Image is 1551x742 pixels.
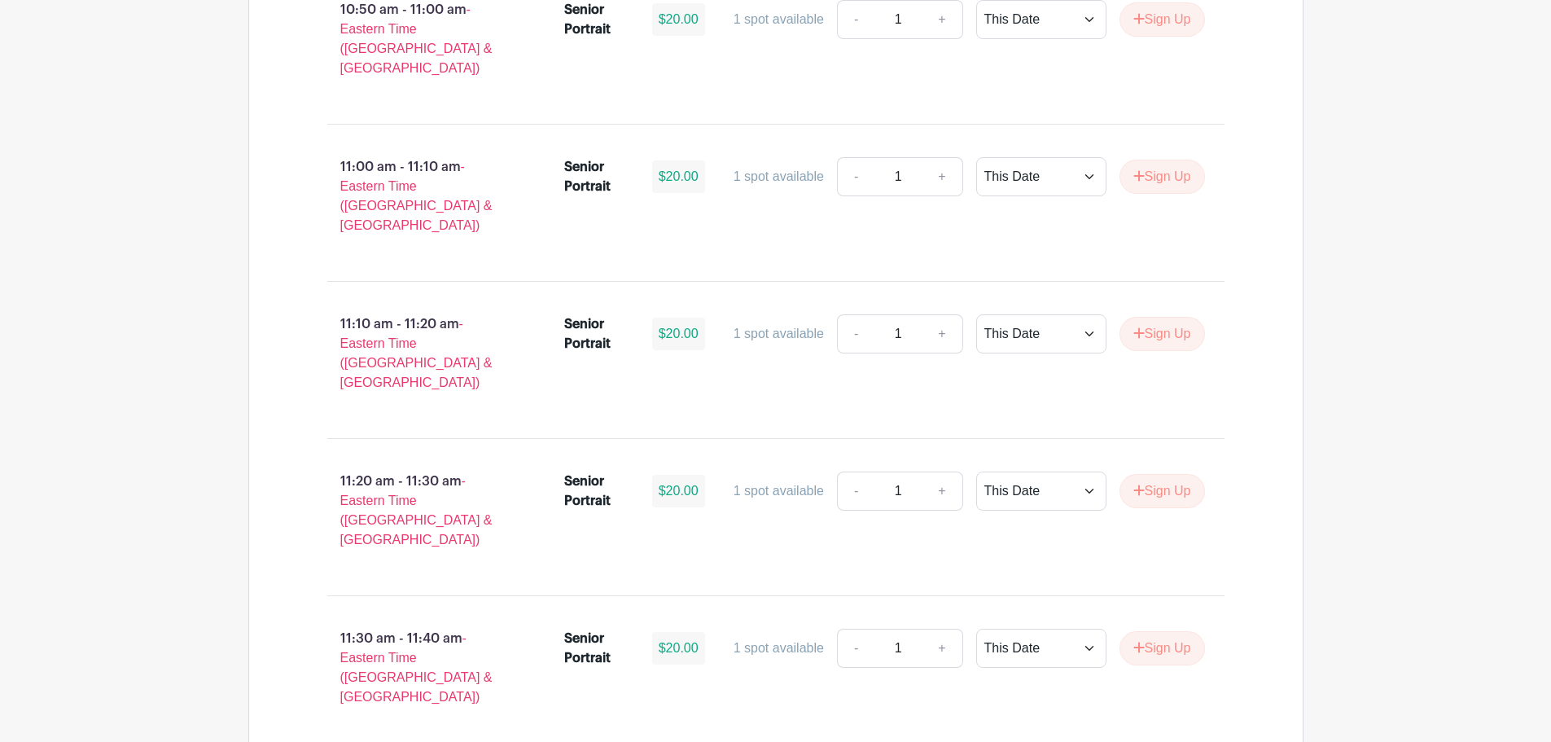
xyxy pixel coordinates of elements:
[652,632,705,665] div: $20.00
[922,157,962,196] a: +
[652,3,705,36] div: $20.00
[301,465,539,556] p: 11:20 am - 11:30 am
[1119,160,1205,194] button: Sign Up
[301,622,539,713] p: 11:30 am - 11:40 am
[734,167,824,187] div: 1 spot available
[564,472,633,511] div: Senior Portrait
[564,157,633,196] div: Senior Portrait
[652,475,705,507] div: $20.00
[837,157,874,196] a: -
[301,151,539,242] p: 11:00 am - 11:10 am
[837,314,874,353] a: -
[837,629,874,668] a: -
[734,481,824,501] div: 1 spot available
[652,318,705,350] div: $20.00
[922,314,962,353] a: +
[301,308,539,399] p: 11:10 am - 11:20 am
[1119,631,1205,665] button: Sign Up
[1119,474,1205,508] button: Sign Up
[837,472,874,511] a: -
[922,472,962,511] a: +
[564,314,633,353] div: Senior Portrait
[1119,2,1205,37] button: Sign Up
[652,160,705,193] div: $20.00
[734,324,824,344] div: 1 spot available
[734,639,824,658] div: 1 spot available
[734,10,824,29] div: 1 spot available
[922,629,962,668] a: +
[1119,317,1205,351] button: Sign Up
[564,629,633,668] div: Senior Portrait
